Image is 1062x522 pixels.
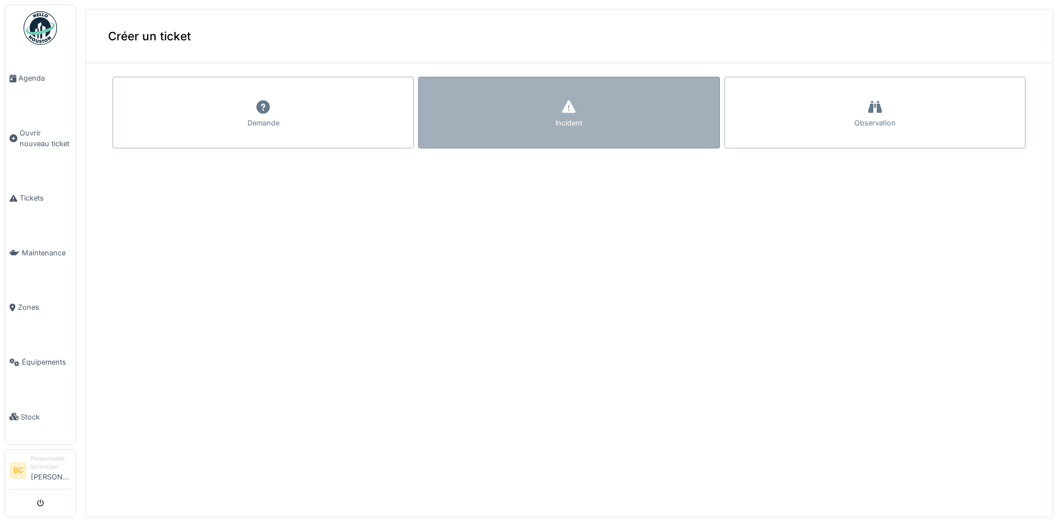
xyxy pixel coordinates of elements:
div: Demande [247,118,279,128]
a: Ouvrir nouveau ticket [5,106,76,171]
span: Agenda [18,73,71,83]
a: BC Responsable technicien[PERSON_NAME] [10,454,71,490]
span: Équipements [22,357,71,367]
a: Équipements [5,335,76,390]
li: BC [10,462,26,479]
span: Zones [18,302,71,313]
a: Agenda [5,51,76,106]
div: Observation [854,118,896,128]
span: Ouvrir nouveau ticket [20,128,71,149]
span: Tickets [20,193,71,203]
img: Badge_color-CXgf-gQk.svg [24,11,57,45]
li: [PERSON_NAME] [31,454,71,487]
a: Tickets [5,171,76,226]
div: Incident [555,118,582,128]
a: Zones [5,280,76,335]
span: Stock [21,412,71,422]
div: Responsable technicien [31,454,71,472]
a: Stock [5,389,76,444]
span: Maintenance [22,248,71,258]
div: Créer un ticket [86,10,1052,63]
a: Maintenance [5,226,76,281]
